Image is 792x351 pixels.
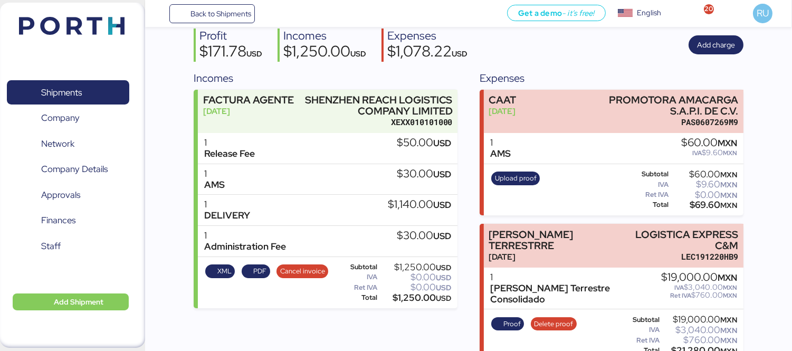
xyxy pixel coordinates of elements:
div: SHENZHEN REACH LOGISTICS COMPANY LIMITED [303,94,453,117]
span: Shipments [41,85,82,100]
span: Add charge [697,39,735,51]
div: 1 [204,199,250,210]
button: Delete proof [531,317,577,331]
span: USD [246,49,262,59]
span: USD [433,230,451,242]
div: $60.00 [681,137,737,149]
span: MXN [720,315,737,325]
div: $30.00 [397,230,451,242]
button: XML [205,264,235,278]
span: IVA [692,149,702,157]
div: $0.00 [379,283,451,291]
div: PAS0607269M9 [589,117,739,128]
div: Subtotal [337,263,377,271]
span: USD [436,283,451,292]
span: MXN [718,272,737,283]
span: USD [433,168,451,180]
div: $19,000.00 [661,272,737,283]
div: IVA [337,273,377,281]
div: [DATE] [489,251,621,262]
button: PDF [242,264,270,278]
div: Ret IVA [623,337,660,344]
div: Release Fee [204,148,255,159]
span: RU [757,6,769,20]
span: MXN [723,291,737,300]
span: XML [217,265,232,277]
div: 1 [204,168,225,179]
a: Approvals [7,183,129,207]
div: $3,040.00 [662,326,737,334]
a: Company Details [7,157,129,182]
div: IVA [623,326,660,334]
span: Upload proof [495,173,537,184]
div: $1,250.00 [283,44,366,62]
span: MXN [720,170,737,179]
div: $30.00 [397,168,451,180]
span: Staff [41,239,61,254]
span: Proof [503,318,521,330]
span: IVA [674,283,684,292]
div: $760.00 [661,291,737,299]
span: MXN [720,180,737,189]
span: USD [433,199,451,211]
div: $9.60 [681,149,737,157]
div: Ret IVA [337,284,377,291]
div: AMS [204,179,225,191]
a: Shipments [7,80,129,105]
span: Company [41,110,80,126]
div: 1 [204,230,286,241]
div: LEC191220HB9 [626,251,738,262]
div: Total [623,201,669,208]
div: $1,250.00 [379,263,451,271]
div: $3,040.00 [661,283,737,291]
div: FACTURA AGENTE [203,94,294,106]
div: Administration Fee [204,241,286,252]
button: Upload proof [491,172,540,185]
span: MXN [720,191,737,200]
div: $50.00 [397,137,451,149]
button: Cancel invoice [276,264,328,278]
div: PROMOTORA AMACARGA S.A.P.I. DE C.V. [589,94,739,117]
span: Add Shipment [54,296,103,308]
div: [DATE] [203,106,294,117]
div: Expenses [480,70,743,86]
div: 1 [204,137,255,148]
div: AMS [490,148,511,159]
div: $60.00 [671,170,737,178]
div: XEXX010101000 [303,117,453,128]
div: English [637,7,661,18]
div: Total [337,294,377,301]
div: DELIVERY [204,210,250,221]
div: $69.60 [671,201,737,209]
button: Proof [491,317,524,331]
div: $9.60 [671,181,737,188]
span: Back to Shipments [190,7,251,20]
span: MXN [718,137,737,149]
span: MXN [723,149,737,157]
span: PDF [253,265,266,277]
div: $0.00 [671,191,737,199]
span: USD [436,293,451,303]
span: MXN [720,201,737,210]
div: Ret IVA [623,191,669,198]
div: Profit [199,29,262,44]
div: $760.00 [662,336,737,344]
div: $171.78 [199,44,262,62]
div: Subtotal [623,316,660,324]
div: 1 [490,272,661,283]
div: Subtotal [623,170,669,178]
a: Company [7,106,129,130]
div: Expenses [387,29,467,44]
button: Add Shipment [13,293,129,310]
div: [PERSON_NAME] Terrestre Consolidado [490,283,661,305]
div: [PERSON_NAME] TERRESTRRE [489,229,621,251]
div: LOGISTICA EXPRESS C&M [626,229,738,251]
span: Company Details [41,162,108,177]
div: [DATE] [489,106,516,117]
div: $0.00 [379,273,451,281]
div: $19,000.00 [662,316,737,324]
div: IVA [623,181,669,188]
span: Finances [41,213,75,228]
div: 1 [490,137,511,148]
button: Add charge [689,35,743,54]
